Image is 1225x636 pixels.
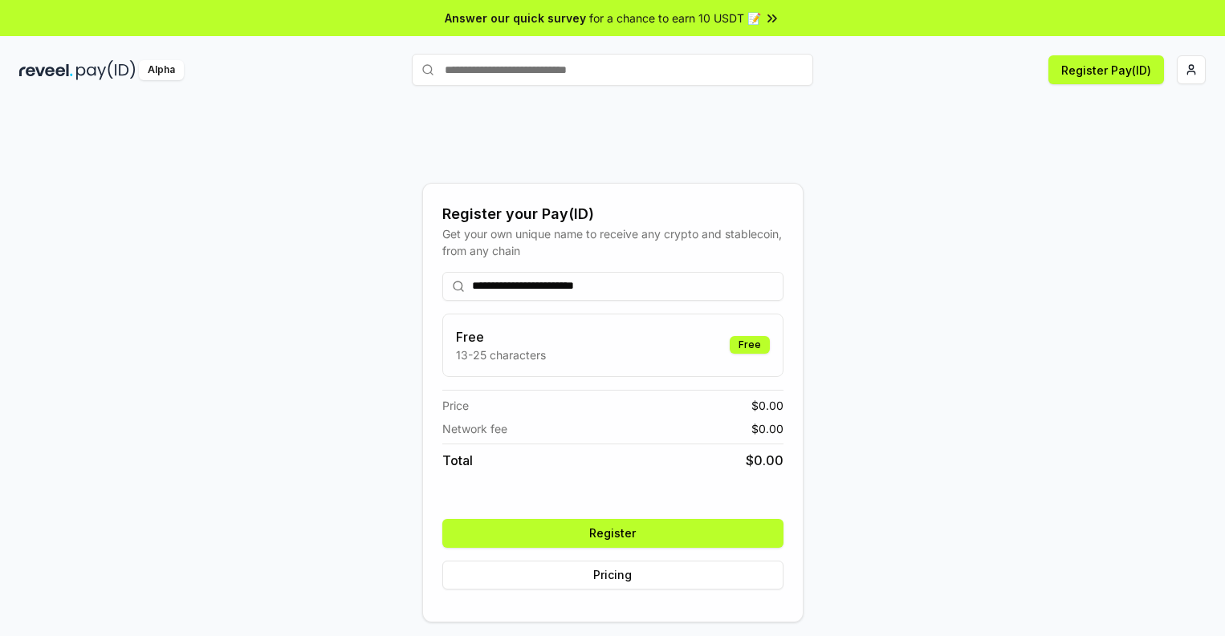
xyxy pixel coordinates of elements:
[442,225,783,259] div: Get your own unique name to receive any crypto and stablecoin, from any chain
[442,397,469,414] span: Price
[589,10,761,26] span: for a chance to earn 10 USDT 📝
[442,561,783,589] button: Pricing
[442,420,507,437] span: Network fee
[456,327,546,346] h3: Free
[730,336,770,354] div: Free
[751,397,783,414] span: $ 0.00
[76,60,136,80] img: pay_id
[1048,55,1164,84] button: Register Pay(ID)
[445,10,586,26] span: Answer our quick survey
[751,420,783,437] span: $ 0.00
[456,346,546,363] p: 13-25 characters
[442,519,783,548] button: Register
[442,203,783,225] div: Register your Pay(ID)
[442,451,473,470] span: Total
[139,60,184,80] div: Alpha
[746,451,783,470] span: $ 0.00
[19,60,73,80] img: reveel_dark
